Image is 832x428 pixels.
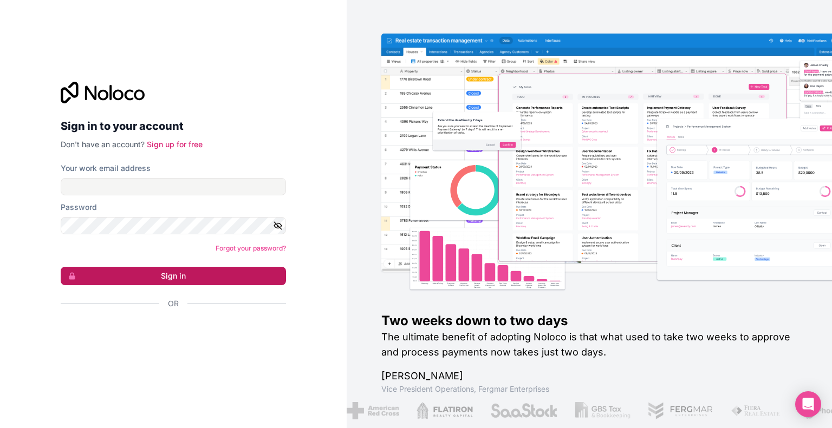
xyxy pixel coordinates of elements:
[61,178,286,195] input: Email address
[381,384,797,394] h1: Vice President Operations , Fergmar Enterprises
[347,402,399,419] img: /assets/american-red-cross-BAupjrZR.png
[61,140,145,149] span: Don't have an account?
[61,217,286,234] input: Password
[490,402,558,419] img: /assets/saastock-C6Zbiodz.png
[417,402,473,419] img: /assets/flatiron-C8eUkumj.png
[61,202,97,213] label: Password
[61,267,286,285] button: Sign in
[381,368,797,384] h1: [PERSON_NAME]
[61,163,151,174] label: Your work email address
[731,402,782,419] img: /assets/fiera-fwj2N5v4.png
[795,391,821,417] div: Open Intercom Messenger
[216,244,286,252] a: Forgot your password?
[55,321,283,345] iframe: Sign in with Google Button
[381,312,797,330] h1: Two weeks down to two days
[61,116,286,136] h2: Sign in to your account
[147,140,203,149] a: Sign up for free
[575,402,630,419] img: /assets/gbstax-C-GtDUiK.png
[381,330,797,360] h2: The ultimate benefit of adopting Noloco is that what used to take two weeks to approve and proces...
[168,298,179,309] span: Or
[648,402,714,419] img: /assets/fergmar-CudnrXN5.png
